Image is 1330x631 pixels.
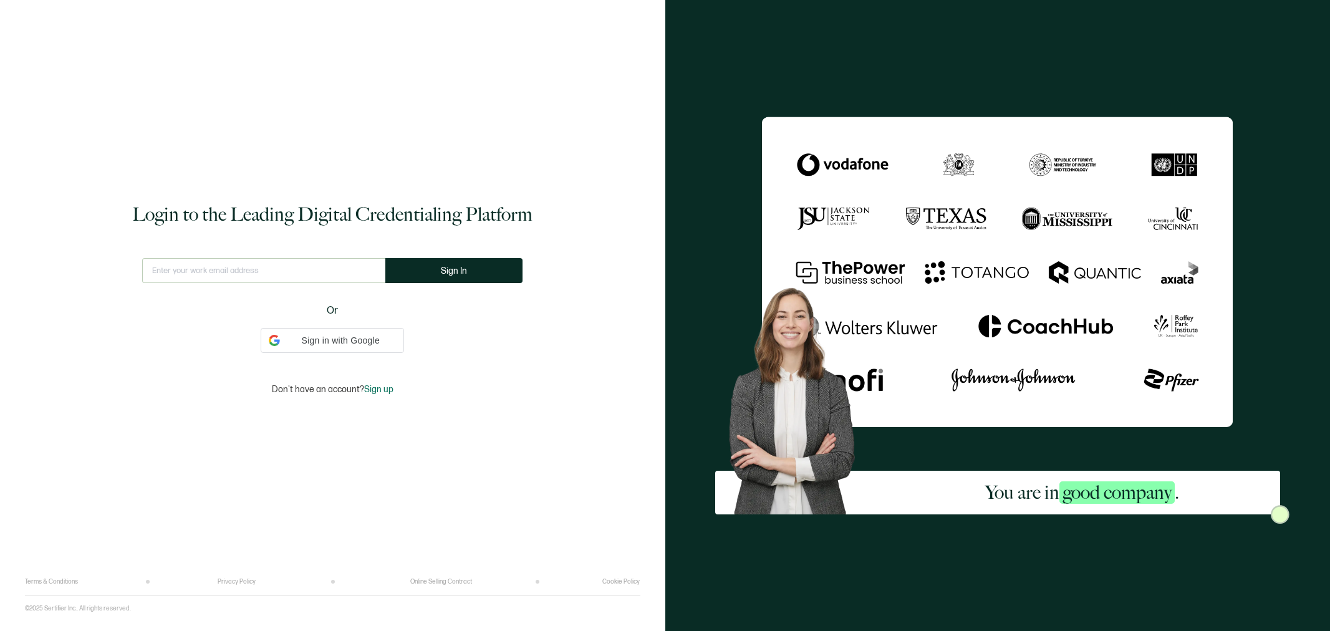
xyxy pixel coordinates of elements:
[261,328,404,353] div: Sign in with Google
[1271,505,1289,524] img: Sertifier Login
[285,334,396,347] span: Sign in with Google
[272,384,393,395] p: Don't have an account?
[441,266,467,276] span: Sign In
[218,578,256,585] a: Privacy Policy
[762,117,1233,427] img: Sertifier Login - You are in <span class="strong-h">good company</span>.
[132,202,532,227] h1: Login to the Leading Digital Credentialing Platform
[985,480,1179,505] h2: You are in .
[602,578,640,585] a: Cookie Policy
[410,578,472,585] a: Online Selling Contract
[142,258,385,283] input: Enter your work email address
[25,605,131,612] p: ©2025 Sertifier Inc.. All rights reserved.
[25,578,78,585] a: Terms & Conditions
[327,303,338,319] span: Or
[1059,481,1175,504] span: good company
[715,276,885,514] img: Sertifier Login - You are in <span class="strong-h">good company</span>. Hero
[364,384,393,395] span: Sign up
[385,258,523,283] button: Sign In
